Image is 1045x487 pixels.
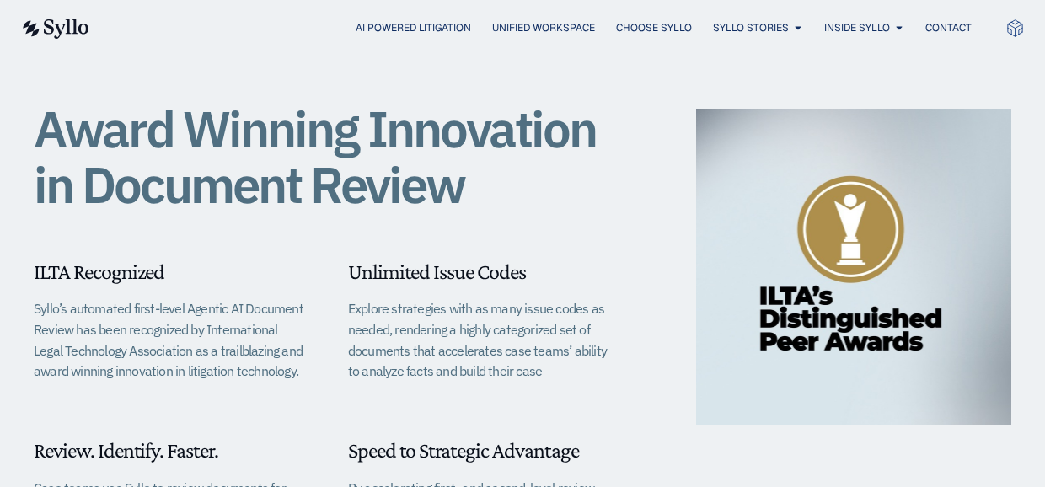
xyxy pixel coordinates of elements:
[348,260,526,284] span: Unlimited Issue Codes
[34,298,306,382] p: Syllo’s automated first-level Agentic AI Document Review has been recognized by International Leg...
[492,20,595,35] a: Unified Workspace
[713,20,789,35] a: Syllo Stories
[348,438,579,463] span: Speed to Strategic Advantage
[824,20,890,35] a: Inside Syllo
[696,109,1012,425] img: ILTA Distinguished Peer Awards
[356,20,471,35] a: AI Powered Litigation
[123,20,972,36] nav: Menu
[20,19,89,39] img: syllo
[34,260,164,284] span: ILTA Recognized
[616,20,692,35] a: Choose Syllo
[123,20,972,36] div: Menu Toggle
[34,101,620,212] h1: Award Winning Innovation in Document Review
[34,438,218,463] span: Review. Identify. Faster.
[348,298,620,382] p: Explore strategies with as many issue codes as needed, rendering a highly categorized set of docu...
[925,20,972,35] a: Contact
